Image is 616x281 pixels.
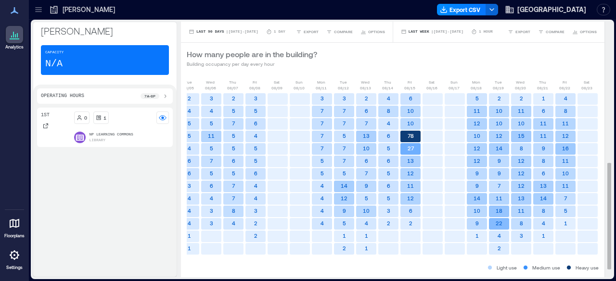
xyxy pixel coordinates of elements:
[317,79,325,85] p: Mon
[6,265,23,270] p: Settings
[187,60,317,68] p: Building occupancy per day every hour
[210,145,213,151] text: 5
[232,183,235,189] text: 7
[407,120,414,126] text: 10
[274,79,280,85] p: Sat
[343,95,346,101] text: 3
[210,170,213,176] text: 5
[365,232,368,239] text: 1
[542,95,545,101] text: 1
[520,220,523,226] text: 8
[450,79,458,85] p: Sun
[404,85,415,91] p: 08/15
[232,120,235,126] text: 7
[498,170,501,176] text: 9
[539,79,546,85] p: Thu
[479,29,493,35] p: 1 Hour
[254,95,257,101] text: 3
[343,133,346,139] text: 5
[232,108,235,114] text: 5
[343,145,346,151] text: 7
[254,220,257,226] text: 2
[210,183,213,189] text: 6
[407,108,414,114] text: 10
[294,85,305,91] p: 08/10
[45,49,64,55] p: Capacity
[475,95,479,101] text: 5
[232,95,235,101] text: 2
[183,85,194,91] p: 08/05
[321,220,324,226] text: 4
[584,79,590,85] p: Sat
[254,195,257,201] text: 4
[518,170,525,176] text: 12
[365,195,368,201] text: 5
[359,27,387,37] button: OPTIONS
[540,120,547,126] text: 11
[45,57,63,71] p: N/A
[498,232,501,239] text: 4
[536,27,566,37] button: COMPARE
[537,85,548,91] p: 08/21
[407,158,414,164] text: 13
[471,85,482,91] p: 08/18
[254,133,257,139] text: 4
[384,79,391,85] p: Thu
[321,108,324,114] text: 7
[365,245,368,251] text: 1
[144,93,155,99] p: 7a - 8p
[254,232,257,239] text: 2
[363,133,370,139] text: 13
[188,108,191,114] text: 4
[564,208,567,214] text: 5
[254,158,257,164] text: 5
[581,85,592,91] p: 08/23
[540,183,547,189] text: 13
[210,208,213,214] text: 3
[253,79,257,85] p: Fri
[321,170,324,176] text: 5
[382,85,393,91] p: 08/14
[321,183,324,189] text: 4
[343,208,346,214] text: 9
[363,145,370,151] text: 10
[188,120,191,126] text: 5
[185,79,192,85] p: Tue
[254,208,257,214] text: 3
[365,108,368,114] text: 6
[437,4,486,15] button: Export CSV
[387,108,390,114] text: 8
[474,133,480,139] text: 10
[564,220,567,226] text: 1
[365,183,368,189] text: 9
[210,158,213,164] text: 7
[363,208,370,214] text: 10
[188,158,191,164] text: 6
[475,170,479,176] text: 9
[188,133,191,139] text: 5
[232,145,235,151] text: 5
[343,108,346,114] text: 7
[343,170,346,176] text: 5
[210,220,213,226] text: 3
[341,183,347,189] text: 14
[188,195,191,201] text: 4
[563,79,567,85] p: Fri
[496,145,502,151] text: 14
[188,245,191,251] text: 1
[387,95,390,101] text: 4
[559,85,570,91] p: 08/22
[188,208,191,214] text: 4
[449,85,460,91] p: 08/17
[187,49,317,60] p: How many people are in the building?
[4,233,25,239] p: Floorplans
[90,137,106,143] p: Library
[188,170,191,176] text: 6
[407,170,414,176] text: 12
[493,85,504,91] p: 08/19
[387,158,390,164] text: 6
[5,44,24,50] p: Analytics
[429,79,435,85] p: Sat
[387,120,390,126] text: 4
[576,264,599,271] p: Heavy use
